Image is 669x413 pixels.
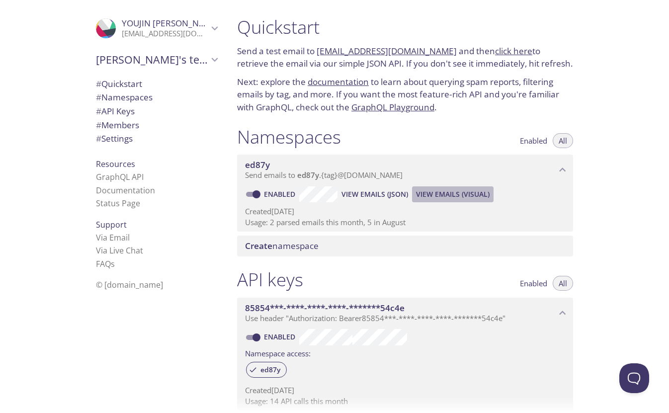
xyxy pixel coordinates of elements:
span: Resources [96,159,135,169]
a: GraphQL API [96,171,144,182]
a: Status Page [96,198,140,209]
span: Settings [96,133,133,144]
button: All [553,276,573,291]
span: # [96,119,101,131]
div: YOUJIN LEE [88,12,225,45]
a: FAQ [96,258,115,269]
div: ed87y [246,362,287,378]
span: View Emails (JSON) [341,188,408,200]
span: API Keys [96,105,135,117]
span: YOUJIN [PERSON_NAME] [122,17,220,29]
a: Documentation [96,185,155,196]
p: Send a test email to and then to retrieve the email via our simple JSON API. If you don't see it ... [237,45,573,70]
span: ed87y [254,365,286,374]
a: Enabled [262,189,299,199]
iframe: Help Scout Beacon - Open [619,363,649,393]
a: GraphQL Playground [351,101,434,113]
button: View Emails (JSON) [337,186,412,202]
p: Created [DATE] [245,206,565,217]
div: Create namespace [237,236,573,256]
span: Send emails to . {tag} @[DOMAIN_NAME] [245,170,403,180]
button: View Emails (Visual) [412,186,494,202]
button: All [553,133,573,148]
button: Enabled [514,276,553,291]
div: ed87y namespace [237,155,573,185]
a: documentation [308,76,369,87]
p: Usage: 2 parsed emails this month, 5 in August [245,217,565,228]
a: Via Live Chat [96,245,143,256]
a: click here [495,45,532,57]
span: # [96,105,101,117]
p: Next: explore the to learn about querying spam reports, filtering emails by tag, and more. If you... [237,76,573,114]
span: © [DOMAIN_NAME] [96,279,163,290]
div: Members [88,118,225,132]
a: Via Email [96,232,130,243]
span: # [96,133,101,144]
span: # [96,78,101,89]
p: Usage: 14 API calls this month [245,396,565,407]
span: namespace [245,240,319,251]
span: Namespaces [96,91,153,103]
p: [EMAIL_ADDRESS][DOMAIN_NAME] [122,29,208,39]
span: Create [245,240,272,251]
button: Enabled [514,133,553,148]
span: Quickstart [96,78,142,89]
h1: Namespaces [237,126,341,148]
div: YOUJIN's team [88,47,225,73]
a: [EMAIL_ADDRESS][DOMAIN_NAME] [317,45,457,57]
span: s [111,258,115,269]
span: Support [96,219,127,230]
div: API Keys [88,104,225,118]
label: Namespace access: [245,345,311,360]
h1: API keys [237,268,303,291]
span: # [96,91,101,103]
a: Enabled [262,332,299,341]
span: Members [96,119,139,131]
div: Namespaces [88,90,225,104]
h1: Quickstart [237,16,573,38]
span: ed87y [297,170,319,180]
div: Team Settings [88,132,225,146]
span: [PERSON_NAME]'s team [96,53,208,67]
p: Created [DATE] [245,385,565,396]
span: View Emails (Visual) [416,188,490,200]
div: Quickstart [88,77,225,91]
span: ed87y [245,159,270,170]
